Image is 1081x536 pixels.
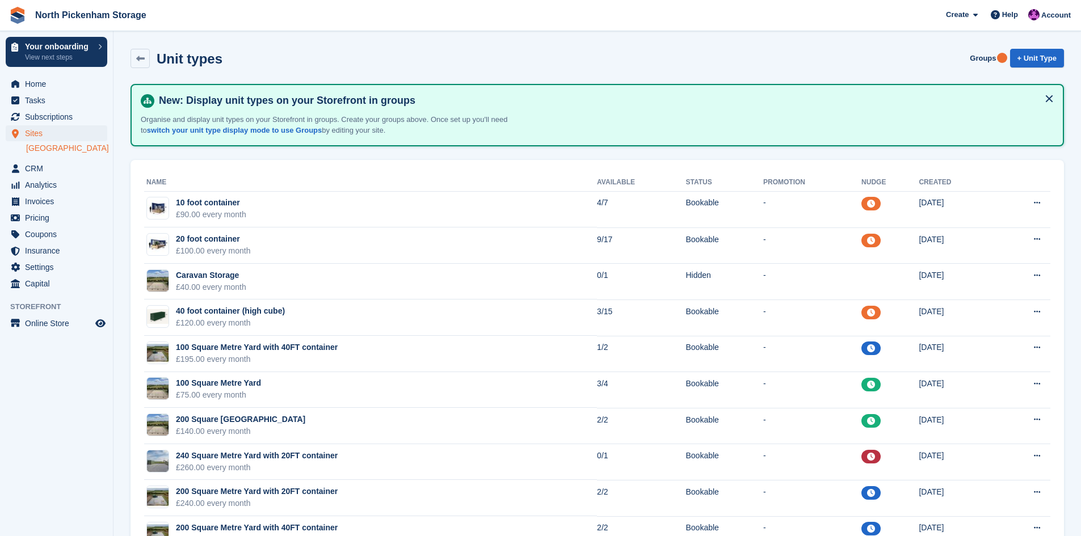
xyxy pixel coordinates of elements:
[686,480,764,516] td: Bookable
[763,264,861,300] td: -
[946,9,969,20] span: Create
[597,174,685,192] th: Available
[176,245,251,257] div: £100.00 every month
[25,43,92,50] p: Your onboarding
[6,276,107,292] a: menu
[686,299,764,336] td: Bookable
[919,174,995,192] th: Created
[141,114,538,136] p: Organise and display unit types on your Storefront in groups. Create your groups above. Once set ...
[597,336,685,372] td: 1/2
[1041,10,1071,21] span: Account
[176,233,251,245] div: 20 foot container
[919,372,995,408] td: [DATE]
[597,191,685,227] td: 4/7
[176,462,338,474] div: £260.00 every month
[763,336,861,372] td: -
[686,174,764,192] th: Status
[6,243,107,259] a: menu
[6,125,107,141] a: menu
[25,76,93,92] span: Home
[919,191,995,227] td: [DATE]
[763,227,861,264] td: -
[25,276,93,292] span: Capital
[176,341,338,353] div: 100 Square Metre Yard with 40FT container
[597,408,685,444] td: 2/2
[176,450,338,462] div: 240 Square Metre Yard with 20FT container
[6,92,107,108] a: menu
[25,52,92,62] p: View next steps
[144,174,597,192] th: Name
[154,94,1054,107] h4: New: Display unit types on your Storefront in groups
[597,444,685,480] td: 0/1
[176,486,338,497] div: 200 Square Metre Yard with 20FT container
[6,193,107,209] a: menu
[176,413,305,425] div: 200 Square [GEOGRAPHIC_DATA]
[6,210,107,226] a: menu
[25,125,93,141] span: Sites
[10,301,113,313] span: Storefront
[147,378,169,399] img: yard%20no%20container.jpg
[25,92,93,108] span: Tasks
[6,259,107,275] a: menu
[147,342,169,364] img: birds%20eye%20view%20of%20yard%20and%20container.jpg
[919,480,995,516] td: [DATE]
[147,126,322,134] a: switch your unit type display mode to use Groups
[176,497,338,509] div: £240.00 every month
[6,226,107,242] a: menu
[965,49,1000,67] a: Groups
[763,299,861,336] td: -
[763,191,861,227] td: -
[6,109,107,125] a: menu
[763,372,861,408] td: -
[597,299,685,336] td: 3/15
[763,408,861,444] td: -
[686,227,764,264] td: Bookable
[1002,9,1018,20] span: Help
[147,309,169,324] img: 40%20ft%20hq%20with%20dims.png
[147,414,169,436] img: yard%20no%20container.jpg
[686,408,764,444] td: Bookable
[919,444,995,480] td: [DATE]
[147,270,169,292] img: yard%20no%20container.jpg
[176,281,246,293] div: £40.00 every month
[94,316,107,330] a: Preview store
[763,444,861,480] td: -
[25,109,93,125] span: Subscriptions
[176,353,338,365] div: £195.00 every month
[686,264,764,300] td: Hidden
[597,480,685,516] td: 2/2
[9,7,26,24] img: stora-icon-8386f47178a22dfd0bd8f6a31ec36ba5ce8667c1dd55bd0f319d3a0aa187defe.svg
[1010,49,1064,67] a: + Unit Type
[176,522,338,534] div: 200 Square Metre Yard with 40FT container
[6,161,107,176] a: menu
[176,209,246,221] div: £90.00 every month
[919,408,995,444] td: [DATE]
[686,336,764,372] td: Bookable
[6,76,107,92] a: menu
[31,6,151,24] a: North Pickenham Storage
[686,444,764,480] td: Bookable
[919,227,995,264] td: [DATE]
[597,372,685,408] td: 3/4
[176,269,246,281] div: Caravan Storage
[25,243,93,259] span: Insurance
[176,305,285,317] div: 40 foot container (high cube)
[919,299,995,336] td: [DATE]
[25,161,93,176] span: CRM
[157,51,222,66] h2: Unit types
[176,389,261,401] div: £75.00 every month
[147,450,169,472] img: green%20yard%20plus%20container.jpg
[147,486,169,508] img: birds%20eye%20view%20of%20yard%20and%20container.jpg
[25,193,93,209] span: Invoices
[861,174,919,192] th: Nudge
[25,259,93,275] span: Settings
[25,177,93,193] span: Analytics
[919,264,995,300] td: [DATE]
[686,191,764,227] td: Bookable
[919,336,995,372] td: [DATE]
[997,53,1007,63] div: Tooltip anchor
[6,315,107,331] a: menu
[147,200,169,217] img: 10-ft-container.jpg
[597,227,685,264] td: 9/17
[176,197,246,209] div: 10 foot container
